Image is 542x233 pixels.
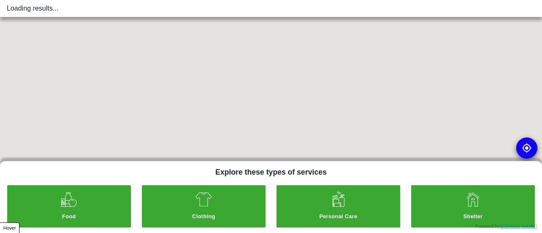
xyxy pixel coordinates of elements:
[465,191,481,208] img: Shelter
[9,213,130,222] small: Food
[475,223,537,230] div: Powered by
[277,185,401,228] a: Personal Care
[411,185,535,228] a: Shelter
[60,191,77,208] img: Food
[195,191,212,208] img: Clothing
[144,213,264,222] small: Clothing
[522,143,532,153] img: go to my location
[142,185,266,228] a: Clothing
[7,185,131,228] a: Food
[278,213,399,222] small: Personal Care
[500,224,537,229] a: [DOMAIN_NAME]
[7,3,535,14] div: Loading results...
[330,191,347,208] img: Personal Care
[208,161,333,180] h5: Explore these types of services
[413,213,534,222] small: Shelter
